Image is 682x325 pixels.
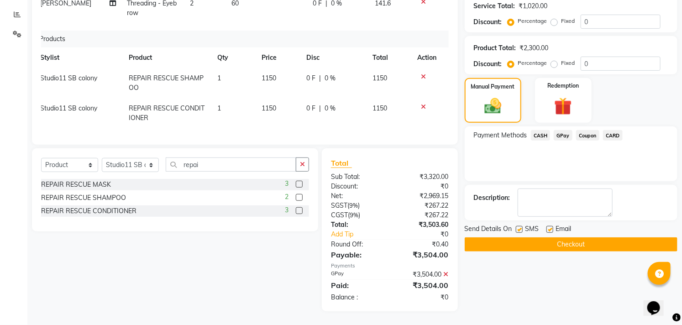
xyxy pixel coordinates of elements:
span: 1150 [262,74,276,82]
div: Discount: [324,182,390,191]
div: REPAIR RESCUE CONDITIONER [41,206,136,216]
span: CASH [531,130,551,141]
th: Disc [301,47,367,68]
span: 1150 [373,74,388,82]
span: SMS [525,224,539,236]
th: Product [123,47,212,68]
label: Fixed [561,59,575,67]
span: 3 [285,179,289,189]
label: Percentage [518,59,547,67]
span: Payment Methods [474,131,527,140]
div: Product Total: [474,43,516,53]
span: GPay [554,130,572,141]
div: Payments [331,262,449,270]
label: Manual Payment [471,83,515,91]
div: ( ) [324,201,390,210]
span: REPAIR RESCUE SHAMPOO [129,74,204,92]
img: _gift.svg [549,95,577,117]
span: Studio11 SB colony [40,74,97,82]
span: 1 [217,104,221,112]
div: ₹3,320.00 [390,172,456,182]
div: GPay [324,270,390,279]
span: CARD [603,130,623,141]
span: 3 [285,205,289,215]
div: ₹0 [390,293,456,302]
div: ₹3,504.00 [390,280,456,291]
input: Search or Scan [166,157,296,172]
iframe: chat widget [644,288,673,316]
img: _cash.svg [479,96,507,116]
div: REPAIR RESCUE SHAMPOO [41,193,126,203]
div: ₹0 [401,230,456,239]
span: 0 F [306,73,315,83]
div: Total: [324,220,390,230]
label: Percentage [518,17,547,25]
div: ₹267.22 [390,201,456,210]
div: ( ) [324,210,390,220]
span: 2 [285,192,289,202]
span: 1 [217,74,221,82]
th: Stylist [35,47,123,68]
th: Price [256,47,301,68]
div: ₹3,503.60 [390,220,456,230]
div: Payable: [324,249,390,260]
span: Total [331,158,352,168]
span: 0 % [325,73,336,83]
th: Total [367,47,412,68]
span: CGST [331,211,348,219]
span: 9% [350,211,358,219]
div: REPAIR RESCUE MASK [41,180,111,189]
div: ₹1,020.00 [519,1,548,11]
div: Service Total: [474,1,515,11]
th: Action [412,47,442,68]
div: ₹3,504.00 [390,249,456,260]
div: ₹2,300.00 [520,43,549,53]
div: ₹267.22 [390,210,456,220]
div: ₹0.40 [390,240,456,249]
div: Balance : [324,293,390,302]
span: Coupon [576,130,599,141]
div: Paid: [324,280,390,291]
span: SGST [331,201,347,210]
div: ₹3,504.00 [390,270,456,279]
a: Add Tip [324,230,401,239]
span: Send Details On [465,224,512,236]
label: Fixed [561,17,575,25]
span: 9% [349,202,358,209]
div: Discount: [474,17,502,27]
span: Email [556,224,572,236]
button: Checkout [465,237,677,252]
span: 0 F [306,104,315,113]
span: | [319,73,321,83]
div: Round Off: [324,240,390,249]
th: Qty [212,47,256,68]
label: Redemption [547,82,579,90]
div: ₹2,969.15 [390,191,456,201]
span: REPAIR RESCUE CONDITIONER [129,104,205,122]
div: Products [36,31,449,47]
span: Studio11 SB colony [40,104,97,112]
div: Description: [474,193,510,203]
span: 1150 [373,104,388,112]
div: ₹0 [390,182,456,191]
div: Sub Total: [324,172,390,182]
div: Net: [324,191,390,201]
span: 1150 [262,104,276,112]
span: | [319,104,321,113]
span: 0 % [325,104,336,113]
div: Discount: [474,59,502,69]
